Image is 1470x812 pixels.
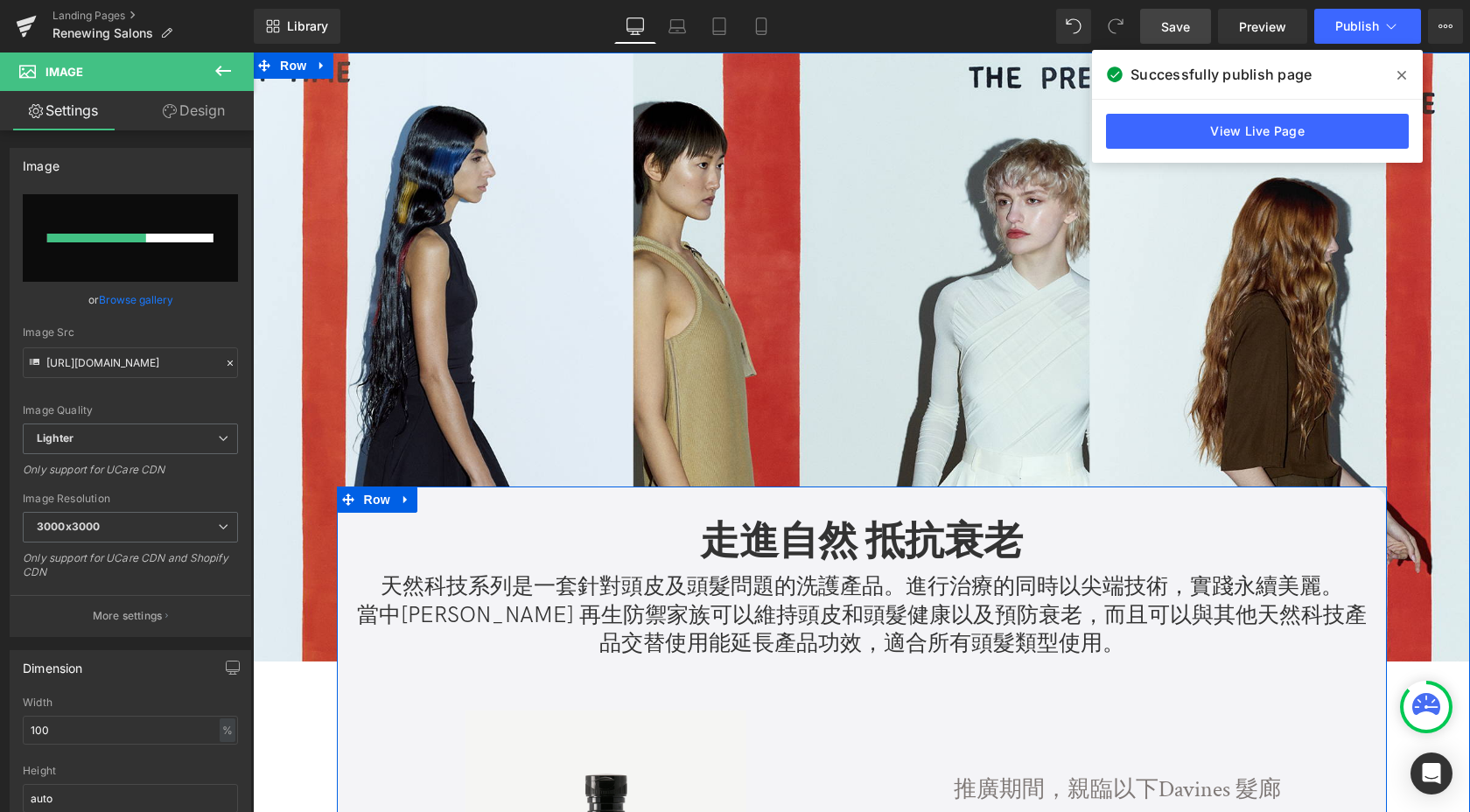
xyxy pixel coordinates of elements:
p: 天然科技系列是一套針對頭皮及頭髮問題的洗護產品。進行治療的同時以尖端技術，實踐永續美麗。 [97,520,1121,549]
div: Open Intercom Messenger [1410,752,1452,794]
b: 3000x3000 [37,520,100,533]
a: Laptop [656,9,698,44]
a: Desktop [614,9,656,44]
div: or [23,290,238,309]
span: Preview [1239,17,1286,36]
div: Image Src [23,326,238,339]
a: Landing Pages [52,9,254,23]
b: Lighter [37,431,73,444]
span: Renewing Salons [52,26,153,40]
div: % [220,718,235,742]
p: 推廣期間，親臨以下Davines 髮廊 [622,719,1108,756]
div: Image [23,149,59,173]
a: Preview [1218,9,1307,44]
span: 於店內購買滿＄800 [768,758,961,787]
span: Successfully publish page [1130,64,1312,85]
a: Expand / Collapse [142,434,164,460]
p: 當中[PERSON_NAME] 再生防禦家族可以維持頭皮和頭髮健康以及預防衰老，而且可以與其他天然科技產品交替使用能延長產品功效，適合所有頭髮類型使用。 [97,549,1121,605]
button: Redo [1098,9,1133,44]
div: Height [23,765,238,777]
span: Row [107,434,142,460]
div: Only support for UCare CDN and Shopify CDN [23,551,238,591]
a: Browse gallery [99,284,173,315]
a: Tablet [698,9,740,44]
input: Link [23,347,238,378]
div: Image Quality [23,404,238,416]
button: Undo [1056,9,1091,44]
span: Save [1161,17,1190,36]
button: Publish [1314,9,1421,44]
div: Image Resolution [23,493,238,505]
a: View Live Page [1106,114,1409,149]
div: Only support for UCare CDN [23,463,238,488]
div: Width [23,696,238,709]
div: Dimension [23,651,83,675]
a: Mobile [740,9,782,44]
button: More settings [10,595,250,636]
span: Image [45,65,83,79]
button: More [1428,9,1463,44]
a: New Library [254,9,340,44]
p: More settings [93,608,163,624]
a: Design [130,91,257,130]
span: Publish [1335,19,1379,33]
p: 走進自然 抵抗衰老 [110,468,1108,512]
span: Library [287,18,328,34]
input: auto [23,716,238,745]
